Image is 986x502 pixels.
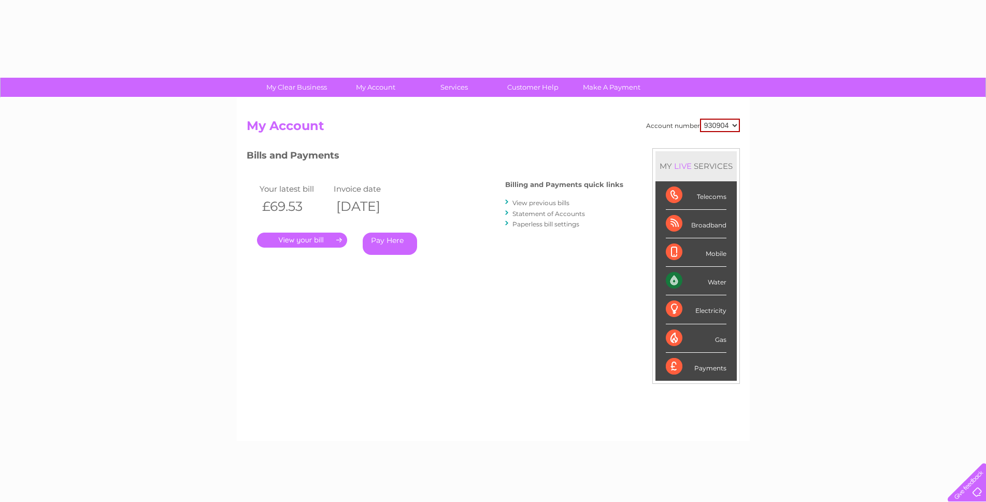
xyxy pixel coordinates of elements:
[666,181,726,210] div: Telecoms
[254,78,339,97] a: My Clear Business
[247,148,623,166] h3: Bills and Payments
[666,210,726,238] div: Broadband
[666,295,726,324] div: Electricity
[363,233,417,255] a: Pay Here
[505,181,623,189] h4: Billing and Payments quick links
[666,267,726,295] div: Water
[247,119,740,138] h2: My Account
[257,196,332,217] th: £69.53
[666,353,726,381] div: Payments
[257,233,347,248] a: .
[569,78,654,97] a: Make A Payment
[672,161,694,171] div: LIVE
[257,182,332,196] td: Your latest bill
[490,78,576,97] a: Customer Help
[411,78,497,97] a: Services
[655,151,737,181] div: MY SERVICES
[666,324,726,353] div: Gas
[512,210,585,218] a: Statement of Accounts
[333,78,418,97] a: My Account
[666,238,726,267] div: Mobile
[512,199,569,207] a: View previous bills
[331,196,406,217] th: [DATE]
[646,119,740,132] div: Account number
[512,220,579,228] a: Paperless bill settings
[331,182,406,196] td: Invoice date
